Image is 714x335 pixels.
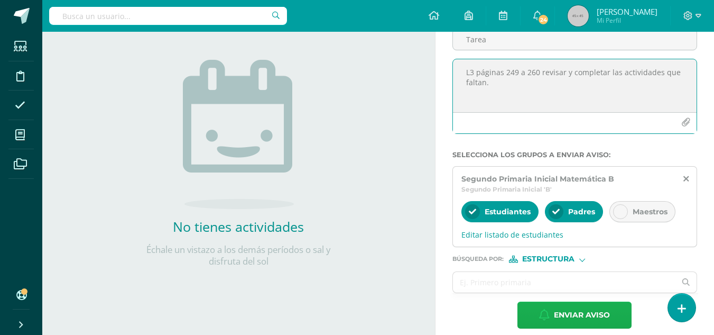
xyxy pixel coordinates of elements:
span: Segundo Primaria Inicial Matemática B [461,174,614,184]
span: Segundo Primaria Inicial 'B' [461,185,552,193]
button: Enviar aviso [517,302,632,329]
input: Busca un usuario... [49,7,287,25]
img: 45x45 [568,5,589,26]
label: Selecciona los grupos a enviar aviso : [452,151,697,159]
span: Editar listado de estudiantes [461,230,688,240]
div: [object Object] [509,256,588,263]
p: Échale un vistazo a los demás períodos o sal y disfruta del sol [133,244,344,267]
span: Enviar aviso [554,302,610,328]
span: [PERSON_NAME] [597,6,657,17]
span: 24 [537,14,549,25]
img: no_activities.png [183,60,294,209]
span: Maestros [633,207,667,216]
input: Ej. Primero primaria [453,272,676,293]
textarea: L3 páginas 249 a 260 revisar y completar las actividades que faltan. [453,59,697,112]
span: Estudiantes [485,207,531,216]
span: Padres [568,207,595,216]
h2: No tienes actividades [133,218,344,236]
span: Búsqueda por : [452,256,504,262]
span: Estructura [522,256,574,262]
input: Titulo [453,29,697,50]
span: Mi Perfil [597,16,657,25]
